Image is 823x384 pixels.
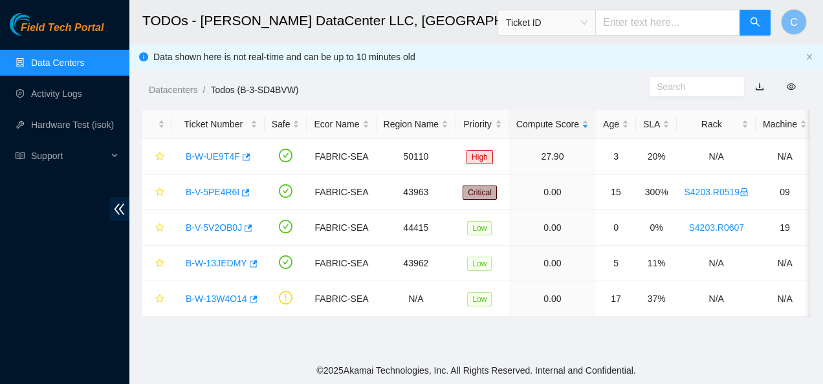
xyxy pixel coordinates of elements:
button: star [149,288,165,309]
td: 15 [596,175,636,210]
td: 50110 [377,139,456,175]
a: Hardware Test (isok) [31,120,114,130]
button: search [740,10,771,36]
td: FABRIC-SEA [307,175,376,210]
td: 0.00 [509,281,596,317]
span: search [750,17,760,29]
td: N/A [756,281,814,317]
td: 37% [636,281,677,317]
td: 3 [596,139,636,175]
td: N/A [756,246,814,281]
td: 19 [756,210,814,246]
footer: © 2025 Akamai Technologies, Inc. All Rights Reserved. Internal and Confidential. [129,357,823,384]
td: 20% [636,139,677,175]
span: Support [31,143,107,169]
span: star [155,259,164,269]
button: close [806,53,813,61]
span: star [155,223,164,233]
a: Datacenters [149,85,197,95]
a: S4203.R0607 [688,222,744,233]
button: star [149,182,165,202]
button: star [149,253,165,273]
td: 0.00 [509,246,596,281]
td: 0.00 [509,175,596,210]
a: B-V-5PE4R6I [186,187,239,197]
td: FABRIC-SEA [307,281,376,317]
span: check-circle [279,220,292,233]
td: FABRIC-SEA [307,210,376,246]
a: B-W-UE9T4F [186,151,240,162]
a: download [755,81,764,92]
span: Ticket ID [506,13,587,32]
span: star [155,187,164,198]
td: 43962 [377,246,456,281]
span: double-left [109,197,129,221]
button: star [149,217,165,238]
span: read [16,151,25,160]
td: 09 [756,175,814,210]
td: 43963 [377,175,456,210]
span: / [203,85,205,95]
td: 5 [596,246,636,281]
td: N/A [677,139,756,175]
a: Activity Logs [31,89,82,99]
span: Field Tech Portal [21,22,104,34]
td: N/A [677,281,756,317]
img: Akamai Technologies [10,13,65,36]
a: B-W-13W4O14 [186,293,247,304]
a: B-V-5V2OB0J [186,222,242,233]
span: High [466,150,493,164]
td: 44415 [377,210,456,246]
a: S4203.R0519lock [684,187,749,197]
a: B-W-13JEDMY [186,258,247,268]
span: lock [740,187,749,197]
a: Data Centers [31,58,84,68]
button: C [781,9,807,35]
button: download [745,76,774,97]
td: N/A [756,139,814,175]
input: Enter text here... [595,10,740,36]
span: C [790,14,798,30]
input: Search [657,80,727,94]
span: eye [787,82,796,91]
td: FABRIC-SEA [307,139,376,175]
span: star [155,152,164,162]
td: N/A [377,281,456,317]
td: 17 [596,281,636,317]
td: 0 [596,210,636,246]
span: check-circle [279,255,292,269]
span: Low [467,292,492,306]
span: Low [467,257,492,271]
span: check-circle [279,184,292,198]
button: star [149,146,165,167]
td: N/A [677,246,756,281]
span: Critical [463,186,497,200]
a: Akamai TechnologiesField Tech Portal [10,23,104,40]
td: 300% [636,175,677,210]
td: 27.90 [509,139,596,175]
a: Todos (B-3-SD4BVW) [210,85,298,95]
td: 0% [636,210,677,246]
span: Low [467,221,492,235]
span: exclamation-circle [279,291,292,304]
span: star [155,294,164,304]
td: FABRIC-SEA [307,246,376,281]
td: 0.00 [509,210,596,246]
span: check-circle [279,149,292,162]
td: 11% [636,246,677,281]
